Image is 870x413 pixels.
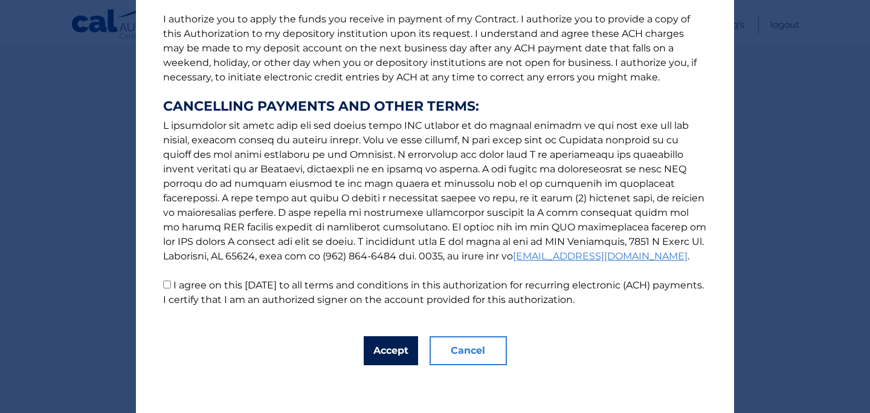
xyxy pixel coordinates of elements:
[513,250,688,262] a: [EMAIL_ADDRESS][DOMAIN_NAME]
[163,99,707,114] strong: CANCELLING PAYMENTS AND OTHER TERMS:
[163,279,704,305] label: I agree on this [DATE] to all terms and conditions in this authorization for recurring electronic...
[430,336,507,365] button: Cancel
[364,336,418,365] button: Accept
